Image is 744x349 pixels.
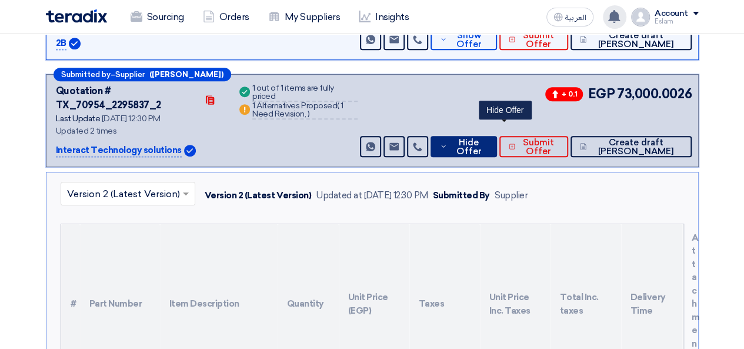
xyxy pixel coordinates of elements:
[69,38,81,49] img: Verified Account
[655,9,688,19] div: Account
[121,4,193,30] a: Sourcing
[46,9,107,23] img: Teradix logo
[431,29,497,50] button: Show Offer
[193,4,259,30] a: Orders
[655,18,699,25] div: Eslam
[570,136,692,157] button: Create draft [PERSON_NAME]
[316,189,428,202] div: Updated at [DATE] 12:30 PM
[545,87,583,101] span: + 0.1
[56,125,223,137] div: Updated 2 times
[56,36,66,51] p: 2B
[518,31,559,49] span: Submit Offer
[570,29,692,50] button: Create draft [PERSON_NAME]
[546,8,593,26] button: العربية
[450,31,488,49] span: Show Offer
[631,8,650,26] img: profile_test.png
[433,189,490,202] div: Submitted By
[54,68,231,81] div: –
[102,114,161,124] span: [DATE] 12:30 PM
[349,4,418,30] a: Insights
[56,84,198,112] div: Quotation # TX_70954_2295837_2
[56,114,101,124] span: Last Update
[56,144,182,158] p: Interact Technology solutions
[252,102,358,119] div: 1 Alternatives Proposed
[565,14,586,22] span: العربية
[518,138,559,156] span: Submit Offer
[61,71,111,78] span: Submitted by
[431,136,497,157] button: Hide Offer
[308,109,310,119] span: )
[252,101,343,119] span: 1 Need Revision,
[115,71,145,78] span: Supplier
[589,31,682,49] span: Create draft [PERSON_NAME]
[337,101,339,111] span: (
[495,189,528,202] div: Supplier
[589,138,682,156] span: Create draft [PERSON_NAME]
[479,101,532,119] div: Hide Offer
[499,29,568,50] button: Submit Offer
[259,4,349,30] a: My Suppliers
[617,84,692,104] span: 73,000.0026
[184,145,196,157] img: Verified Account
[149,71,223,78] b: ([PERSON_NAME])
[205,189,312,202] div: Version 2 (Latest Version)
[499,136,568,157] button: Submit Offer
[450,138,488,156] span: Hide Offer
[252,84,358,102] div: 1 out of 1 items are fully priced
[588,84,615,104] span: EGP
